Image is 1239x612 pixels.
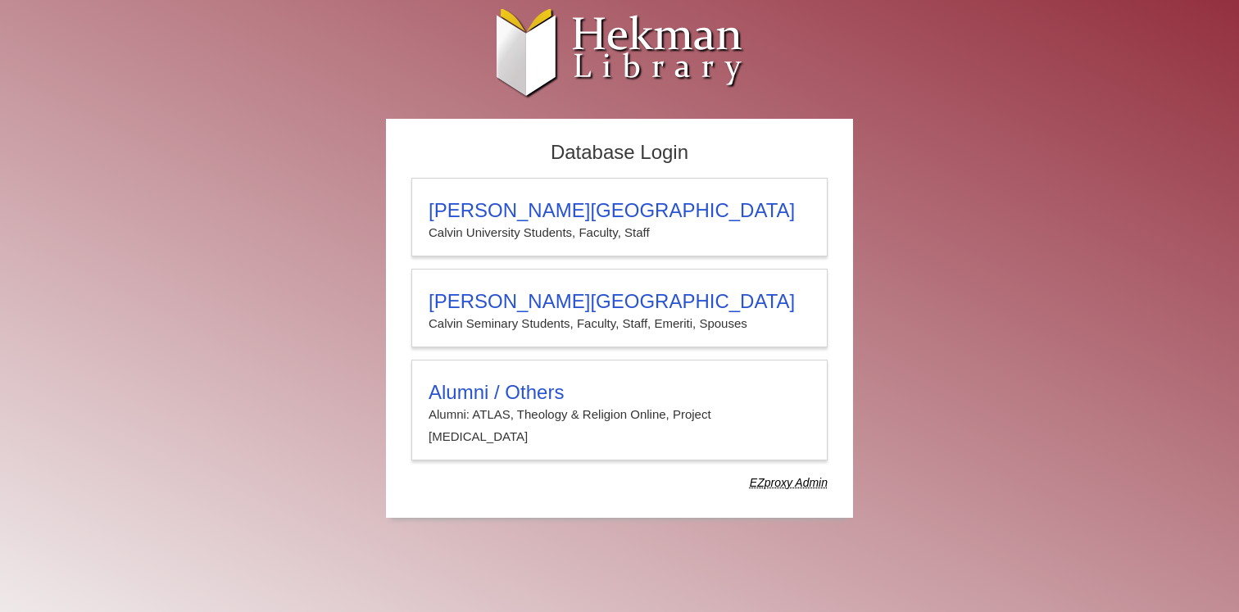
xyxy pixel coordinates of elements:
[403,136,836,170] h2: Database Login
[411,269,828,347] a: [PERSON_NAME][GEOGRAPHIC_DATA]Calvin Seminary Students, Faculty, Staff, Emeriti, Spouses
[429,381,810,447] summary: Alumni / OthersAlumni: ATLAS, Theology & Religion Online, Project [MEDICAL_DATA]
[429,404,810,447] p: Alumni: ATLAS, Theology & Religion Online, Project [MEDICAL_DATA]
[429,222,810,243] p: Calvin University Students, Faculty, Staff
[429,290,810,313] h3: [PERSON_NAME][GEOGRAPHIC_DATA]
[429,199,810,222] h3: [PERSON_NAME][GEOGRAPHIC_DATA]
[429,313,810,334] p: Calvin Seminary Students, Faculty, Staff, Emeriti, Spouses
[750,476,828,489] dfn: Use Alumni login
[411,178,828,256] a: [PERSON_NAME][GEOGRAPHIC_DATA]Calvin University Students, Faculty, Staff
[429,381,810,404] h3: Alumni / Others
